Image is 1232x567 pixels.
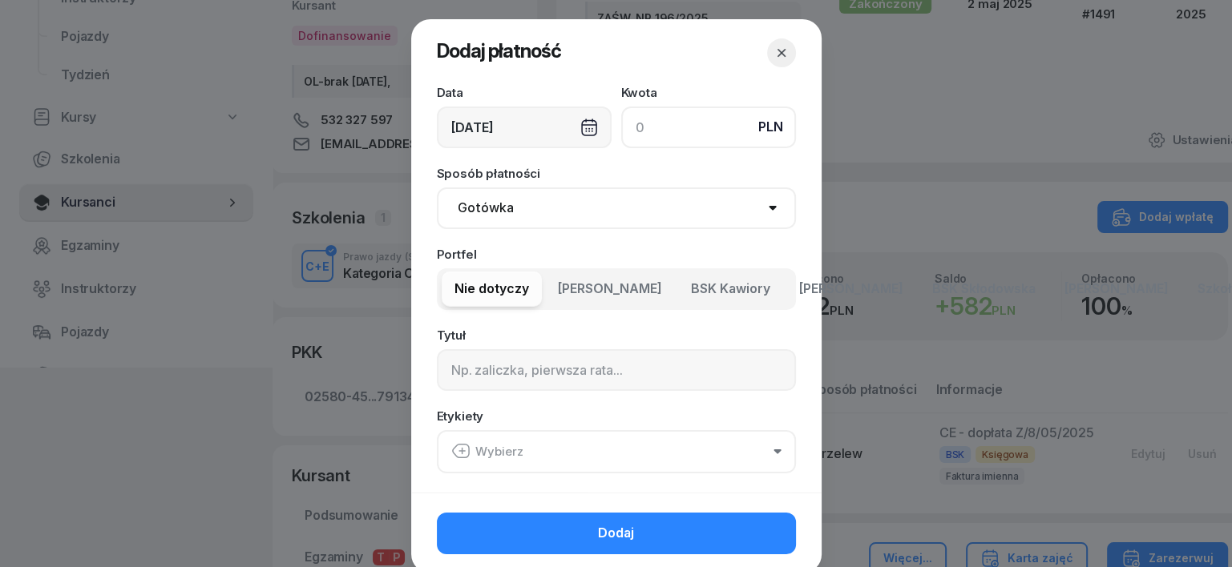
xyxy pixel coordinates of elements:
[442,271,542,307] button: Nie dotyczy
[621,107,796,148] input: 0
[437,39,561,62] span: Dodaj płatność
[451,441,523,462] div: Wybierz
[437,430,796,473] button: Wybierz
[1064,279,1169,300] span: [PERSON_NAME]
[678,271,783,307] button: BSK Kawiory
[932,279,1036,300] span: BSK Skłodowska
[786,271,916,307] button: [PERSON_NAME]
[437,349,796,391] input: Np. zaliczka, pierwsza rata...
[437,513,796,554] button: Dodaj
[1052,271,1182,307] button: [PERSON_NAME]
[598,523,634,544] span: Dodaj
[799,279,903,300] span: [PERSON_NAME]
[558,279,662,300] span: [PERSON_NAME]
[454,279,529,300] span: Nie dotyczy
[545,271,675,307] button: [PERSON_NAME]
[919,271,1048,307] button: BSK Skłodowska
[691,279,770,300] span: BSK Kawiory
